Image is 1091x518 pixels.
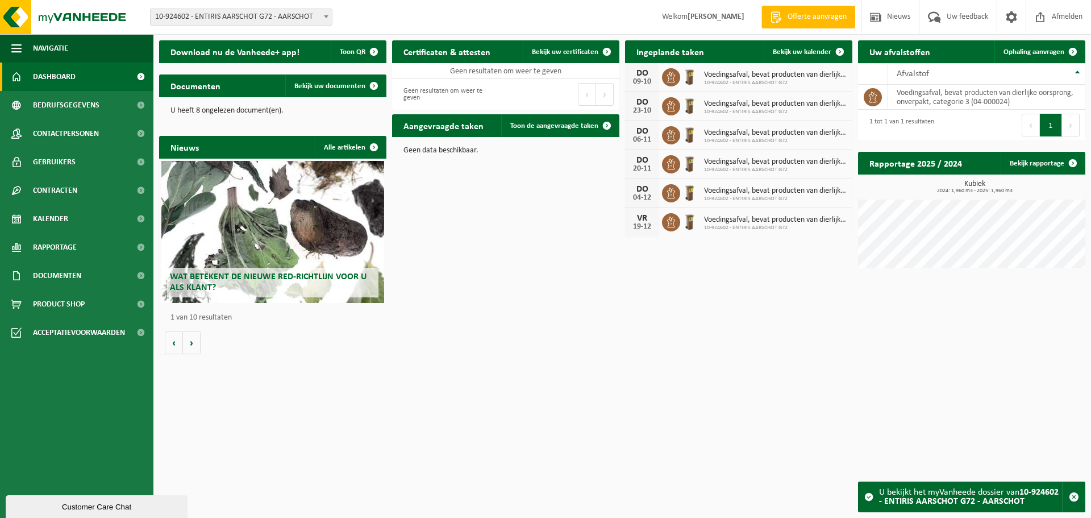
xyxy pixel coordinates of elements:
[864,180,1085,194] h3: Kubiek
[688,13,744,21] strong: [PERSON_NAME]
[631,98,653,107] div: DO
[625,40,715,63] h2: Ingeplande taken
[170,107,375,115] p: U heeft 8 ongelezen document(en).
[33,205,68,233] span: Kalender
[785,11,850,23] span: Offerte aanvragen
[704,196,847,202] span: 10-924602 - ENTIRIS AARSCHOT G72
[761,6,855,28] a: Offerte aanvragen
[331,40,385,63] button: Toon QR
[631,107,653,115] div: 23-10
[631,127,653,136] div: DO
[764,40,851,63] a: Bekijk uw kalender
[33,119,99,148] span: Contactpersonen
[165,331,183,354] button: Vorige
[864,188,1085,194] span: 2024: 1,960 m3 - 2025: 1,960 m3
[631,223,653,231] div: 19-12
[680,125,699,144] img: WB-0140-HPE-BN-01
[631,136,653,144] div: 06-11
[532,48,598,56] span: Bekijk uw certificaten
[340,48,365,56] span: Toon QR
[704,71,847,80] span: Voedingsafval, bevat producten van dierlijke oorsprong, onverpakt, categorie 3
[897,69,929,78] span: Afvalstof
[151,9,332,25] span: 10-924602 - ENTIRIS AARSCHOT G72 - AARSCHOT
[403,147,608,155] p: Geen data beschikbaar.
[631,69,653,78] div: DO
[170,272,367,292] span: Wat betekent de nieuwe RED-richtlijn voor u als klant?
[704,216,847,225] span: Voedingsafval, bevat producten van dierlijke oorsprong, onverpakt, categorie 3
[392,40,502,63] h2: Certificaten & attesten
[631,165,653,173] div: 20-11
[704,109,847,115] span: 10-924602 - ENTIRIS AARSCHOT G72
[285,74,385,97] a: Bekijk uw documenten
[680,212,699,231] img: WB-0140-HPE-BN-01
[33,318,125,347] span: Acceptatievoorwaarden
[888,85,1085,110] td: voedingsafval, bevat producten van dierlijke oorsprong, onverpakt, categorie 3 (04-000024)
[523,40,618,63] a: Bekijk uw certificaten
[6,493,190,518] iframe: chat widget
[704,167,847,173] span: 10-924602 - ENTIRIS AARSCHOT G72
[33,34,68,63] span: Navigatie
[501,114,618,137] a: Toon de aangevraagde taken
[33,233,77,262] span: Rapportage
[631,214,653,223] div: VR
[159,40,311,63] h2: Download nu de Vanheede+ app!
[33,63,76,91] span: Dashboard
[704,129,847,138] span: Voedingsafval, bevat producten van dierlijke oorsprong, onverpakt, categorie 3
[150,9,332,26] span: 10-924602 - ENTIRIS AARSCHOT G72 - AARSCHOT
[161,161,384,303] a: Wat betekent de nieuwe RED-richtlijn voor u als klant?
[33,290,85,318] span: Product Shop
[704,100,847,109] span: Voedingsafval, bevat producten van dierlijke oorsprong, onverpakt, categorie 3
[33,148,76,176] span: Gebruikers
[183,331,201,354] button: Volgende
[159,136,210,158] h2: Nieuws
[994,40,1084,63] a: Ophaling aanvragen
[170,314,381,322] p: 1 van 10 resultaten
[392,63,619,79] td: Geen resultaten om weer te geven
[879,482,1063,512] div: U bekijkt het myVanheede dossier van
[631,194,653,202] div: 04-12
[879,488,1059,506] strong: 10-924602 - ENTIRIS AARSCHOT G72 - AARSCHOT
[596,83,614,106] button: Next
[510,122,598,130] span: Toon de aangevraagde taken
[1062,114,1080,136] button: Next
[704,138,847,144] span: 10-924602 - ENTIRIS AARSCHOT G72
[680,154,699,173] img: WB-0140-HPE-BN-01
[33,91,99,119] span: Bedrijfsgegevens
[1022,114,1040,136] button: Previous
[1003,48,1064,56] span: Ophaling aanvragen
[773,48,831,56] span: Bekijk uw kalender
[631,156,653,165] div: DO
[680,183,699,202] img: WB-0140-HPE-BN-01
[392,114,495,136] h2: Aangevraagde taken
[858,152,973,174] h2: Rapportage 2025 / 2024
[315,136,385,159] a: Alle artikelen
[704,80,847,86] span: 10-924602 - ENTIRIS AARSCHOT G72
[680,67,699,86] img: WB-0140-HPE-BN-01
[704,158,847,167] span: Voedingsafval, bevat producten van dierlijke oorsprong, onverpakt, categorie 3
[1040,114,1062,136] button: 1
[631,185,653,194] div: DO
[704,225,847,231] span: 10-924602 - ENTIRIS AARSCHOT G72
[704,187,847,196] span: Voedingsafval, bevat producten van dierlijke oorsprong, onverpakt, categorie 3
[159,74,232,97] h2: Documenten
[33,262,81,290] span: Documenten
[578,83,596,106] button: Previous
[858,40,942,63] h2: Uw afvalstoffen
[864,113,934,138] div: 1 tot 1 van 1 resultaten
[631,78,653,86] div: 09-10
[1001,152,1084,175] a: Bekijk rapportage
[294,82,365,90] span: Bekijk uw documenten
[33,176,77,205] span: Contracten
[680,96,699,115] img: WB-0140-HPE-BN-01
[398,82,500,107] div: Geen resultaten om weer te geven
